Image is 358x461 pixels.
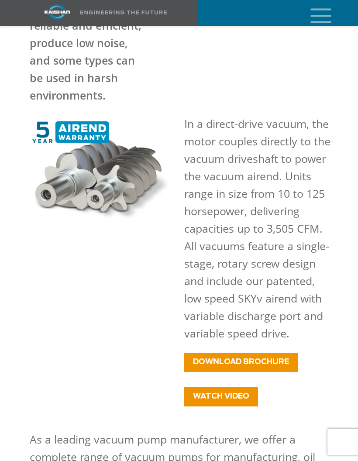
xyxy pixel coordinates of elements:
[193,392,249,400] span: WATCH VIDEO
[30,121,174,222] img: warranty
[80,10,167,14] img: Engineering the future
[184,387,258,406] a: WATCH VIDEO
[24,4,90,20] img: kaishan logo
[184,115,334,342] p: In a direct-drive vacuum, the motor couples directly to the vacuum driveshaft to power the vacuum...
[193,358,289,365] span: DOWNLOAD BROCHURE
[184,353,298,372] a: DOWNLOAD BROCHURE
[307,6,322,21] a: mobile menu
